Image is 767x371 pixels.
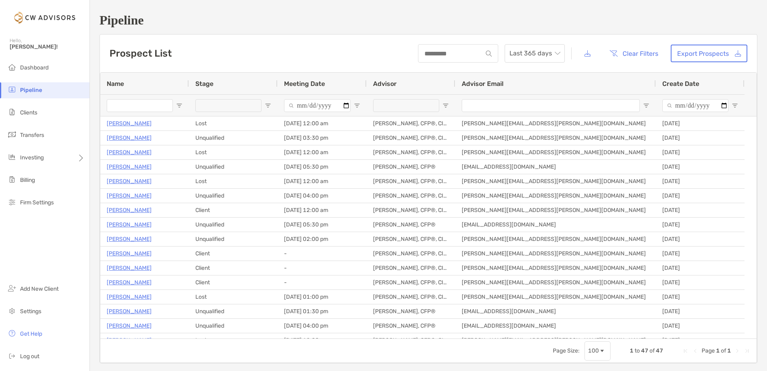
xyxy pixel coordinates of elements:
[278,232,367,246] div: [DATE] 02:00 pm
[656,116,745,130] div: [DATE]
[442,102,449,109] button: Open Filter Menu
[656,145,745,159] div: [DATE]
[107,234,152,244] a: [PERSON_NAME]
[367,247,455,261] div: [PERSON_NAME], CFP®, CIMA®, ChFC®
[189,174,278,188] div: Lost
[107,321,152,331] a: [PERSON_NAME]
[455,174,656,188] div: [PERSON_NAME][EMAIL_ADDRESS][PERSON_NAME][DOMAIN_NAME]
[189,160,278,174] div: Unqualified
[462,99,640,112] input: Advisor Email Filter Input
[20,285,59,292] span: Add New Client
[10,3,80,32] img: Zoe Logo
[278,116,367,130] div: [DATE] 12:00 am
[635,347,640,354] span: to
[278,160,367,174] div: [DATE] 05:30 pm
[682,348,689,354] div: First Page
[107,220,152,230] a: [PERSON_NAME]
[509,45,560,62] span: Last 365 days
[7,197,17,207] img: firm-settings icon
[107,335,152,345] a: [PERSON_NAME]
[702,347,715,354] span: Page
[662,99,728,112] input: Create Date Filter Input
[656,333,745,347] div: [DATE]
[107,249,152,259] p: [PERSON_NAME]
[455,261,656,275] div: [PERSON_NAME][EMAIL_ADDRESS][PERSON_NAME][DOMAIN_NAME]
[189,145,278,159] div: Lost
[656,131,745,145] div: [DATE]
[284,80,325,88] span: Meeting Date
[455,247,656,261] div: [PERSON_NAME][EMAIL_ADDRESS][PERSON_NAME][DOMAIN_NAME]
[584,341,611,361] div: Page Size
[107,191,152,201] p: [PERSON_NAME]
[656,261,745,275] div: [DATE]
[734,348,741,354] div: Next Page
[656,232,745,246] div: [DATE]
[189,290,278,304] div: Lost
[189,203,278,217] div: Client
[367,145,455,159] div: [PERSON_NAME], CFP®, CIMA®, ChFC®
[656,189,745,203] div: [DATE]
[367,131,455,145] div: [PERSON_NAME], CFP®, CIMA®, ChFC®
[367,290,455,304] div: [PERSON_NAME], CFP®, CIMA®, ChFC®
[367,232,455,246] div: [PERSON_NAME], CFP®, CIMA®, ChFC®
[107,133,152,143] p: [PERSON_NAME]
[367,319,455,333] div: [PERSON_NAME], CFP®
[455,333,656,347] div: [PERSON_NAME][EMAIL_ADDRESS][PERSON_NAME][DOMAIN_NAME]
[455,232,656,246] div: [PERSON_NAME][EMAIL_ADDRESS][PERSON_NAME][DOMAIN_NAME]
[195,80,213,88] span: Stage
[656,347,663,354] span: 47
[630,347,633,354] span: 1
[367,333,455,347] div: [PERSON_NAME], CFP®, CIMA®, ChFC®
[455,189,656,203] div: [PERSON_NAME][EMAIL_ADDRESS][PERSON_NAME][DOMAIN_NAME]
[107,263,152,273] a: [PERSON_NAME]
[744,348,750,354] div: Last Page
[278,319,367,333] div: [DATE] 04:00 pm
[189,131,278,145] div: Unqualified
[278,261,367,275] div: -
[189,275,278,289] div: Client
[716,347,720,354] span: 1
[189,319,278,333] div: Unqualified
[656,218,745,232] div: [DATE]
[656,304,745,318] div: [DATE]
[455,304,656,318] div: [EMAIL_ADDRESS][DOMAIN_NAME]
[727,347,731,354] span: 1
[367,189,455,203] div: [PERSON_NAME], CFP®, CIMA®, ChFC®
[107,292,152,302] p: [PERSON_NAME]
[7,152,17,162] img: investing icon
[455,160,656,174] div: [EMAIL_ADDRESS][DOMAIN_NAME]
[278,131,367,145] div: [DATE] 03:30 pm
[455,218,656,232] div: [EMAIL_ADDRESS][DOMAIN_NAME]
[656,203,745,217] div: [DATE]
[107,80,124,88] span: Name
[553,347,580,354] div: Page Size:
[20,132,44,139] span: Transfers
[99,13,757,28] h1: Pipeline
[107,147,152,157] a: [PERSON_NAME]
[107,277,152,287] a: [PERSON_NAME]
[107,99,173,112] input: Name Filter Input
[110,48,172,59] h3: Prospect List
[265,102,271,109] button: Open Filter Menu
[7,283,17,293] img: add_new_client icon
[20,87,42,94] span: Pipeline
[189,247,278,261] div: Client
[455,131,656,145] div: [PERSON_NAME][EMAIL_ADDRESS][PERSON_NAME][DOMAIN_NAME]
[455,319,656,333] div: [EMAIL_ADDRESS][DOMAIN_NAME]
[367,174,455,188] div: [PERSON_NAME], CFP®, CIMA®, ChFC®
[7,175,17,184] img: billing icon
[107,162,152,172] p: [PERSON_NAME]
[278,275,367,289] div: -
[20,199,54,206] span: Firm Settings
[278,218,367,232] div: [DATE] 05:30 pm
[486,51,492,57] img: input icon
[107,306,152,316] p: [PERSON_NAME]
[455,290,656,304] div: [PERSON_NAME][EMAIL_ADDRESS][PERSON_NAME][DOMAIN_NAME]
[7,328,17,338] img: get-help icon
[692,348,698,354] div: Previous Page
[662,80,699,88] span: Create Date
